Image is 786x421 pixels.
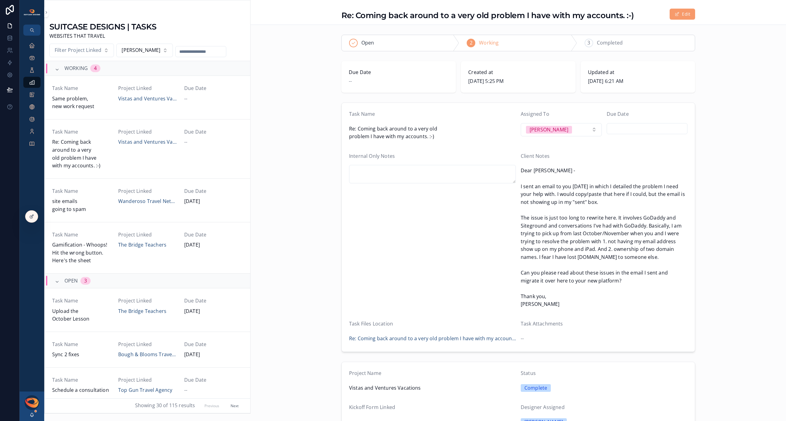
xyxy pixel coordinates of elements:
[587,39,590,47] span: 3
[521,370,536,376] span: Status
[118,351,177,359] a: Bough & Blooms Travel, LLC
[116,44,173,57] button: Select Button
[184,341,243,349] span: Due Date
[118,138,177,146] a: Vistas and Ventures Vacations
[184,231,243,239] span: Due Date
[52,386,111,394] span: Schedule a consultation
[45,288,250,332] a: Task NameUpload the October LessonProject LinkedThe Bridge TeachersDue Date[DATE]
[49,44,114,57] button: Select Button
[184,95,187,103] span: --
[184,138,187,146] span: --
[94,64,97,72] div: 4
[118,84,177,92] span: Project Linked
[118,197,177,205] a: Wanderoso Travel Network
[530,126,568,134] div: [PERSON_NAME]
[52,197,111,213] span: site emails going to spam
[118,376,177,384] span: Project Linked
[45,179,250,222] a: Task Namesite emails going to spamProject LinkedWanderoso Travel NetworkDue Date[DATE]
[118,341,177,349] span: Project Linked
[670,9,695,20] button: Edit
[607,111,629,117] span: Due Date
[49,21,157,32] h1: SUITCASE DESIGNS | TASKS
[52,241,111,265] span: Gamification - Whoops! Hit the wrong button. Here's the sheet
[45,332,250,368] a: Task NameSync 2 fixesProject LinkedBough & Blooms Travel, LLCDue Date[DATE]
[118,386,172,394] a: Top Gun Travel Agency
[52,297,111,305] span: Task Name
[118,297,177,305] span: Project Linked
[184,241,243,249] span: [DATE]
[52,341,111,349] span: Task Name
[226,401,243,411] button: Next
[52,128,111,136] span: Task Name
[349,111,375,117] span: Task Name
[597,39,623,47] span: Completed
[184,84,243,92] span: Due Date
[118,307,166,315] a: The Bridge Teachers
[521,335,524,343] span: --
[118,231,177,239] span: Project Linked
[52,138,111,170] span: Re: Coming back around to a very old problem I have with my accounts. :-)
[468,77,568,85] span: [DATE] 5:25 PM
[45,76,250,119] a: Task NameSame problem, new work requestProject LinkedVistas and Ventures VacationsDue Date--
[23,9,41,16] img: App logo
[20,36,44,157] div: scrollable content
[349,320,393,327] span: Task Files Location
[64,64,88,72] span: WORKING
[184,197,243,205] span: [DATE]
[52,307,111,323] span: Upload the October Lesson
[52,187,111,195] span: Task Name
[521,320,563,327] span: Task Attachments
[122,46,160,54] span: [PERSON_NAME]
[349,370,381,376] span: Project Name
[521,404,565,411] span: Designer Assigned
[52,376,111,384] span: Task Name
[184,307,243,315] span: [DATE]
[588,68,688,76] span: Updated at
[588,77,688,85] span: [DATE] 6:21 AM
[45,368,250,403] a: Task NameSchedule a consultationProject LinkedTop Gun Travel AgencyDue Date--
[45,222,250,274] a: Task NameGamification - Whoops! Hit the wrong button. Here's the sheetProject LinkedThe Bridge Te...
[84,277,87,285] div: 3
[468,68,568,76] span: Created at
[524,384,547,392] div: Complete
[52,351,111,359] span: Sync 2 fixes
[521,153,550,159] span: Client Notes
[521,167,687,308] span: Dear [PERSON_NAME] - I sent an email to you [DATE] in which I detailed the problem I need your he...
[52,95,111,111] span: Same problem, new work request
[135,402,195,410] span: Showing 30 of 115 results
[521,111,549,117] span: Assigned To
[349,384,516,392] span: Vistas and Ventures Vacations
[349,77,352,85] span: --
[118,241,166,249] a: The Bridge Teachers
[349,153,395,159] span: Internal Only Notes
[118,128,177,136] span: Project Linked
[64,277,78,285] span: OPEN
[470,39,473,47] span: 2
[341,10,634,21] h1: Re: Coming back around to a very old problem I have with my accounts. :-)
[184,297,243,305] span: Due Date
[118,95,177,103] a: Vistas and Ventures Vacations
[349,125,516,141] span: Re: Coming back around to a very old problem I have with my accounts. :-)
[479,39,499,47] span: Working
[45,119,250,179] a: Task NameRe: Coming back around to a very old problem I have with my accounts. :-)Project LinkedV...
[361,39,374,47] span: Open
[55,46,101,54] span: Filter Project Linked
[349,335,516,343] a: Re: Coming back around to a very old problem I have with my accounts. :-)
[49,32,157,40] span: WEBSITES THAT TRAVEL
[184,187,243,195] span: Due Date
[521,123,602,137] button: Select Button
[52,231,111,239] span: Task Name
[184,351,243,359] span: [DATE]
[349,404,395,411] span: Kickoff Form Linked
[349,68,449,76] span: Due Date
[184,128,243,136] span: Due Date
[184,376,243,384] span: Due Date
